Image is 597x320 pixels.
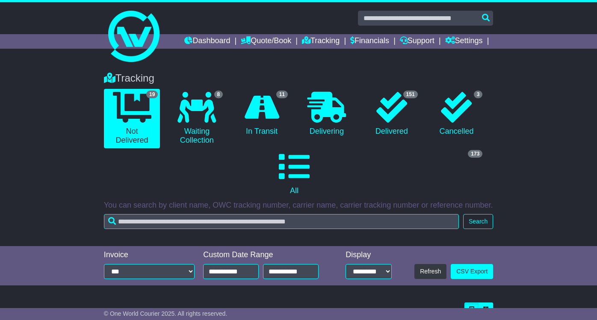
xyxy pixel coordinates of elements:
[104,148,485,199] a: 173 All
[104,201,494,210] p: You can search by client name, OWC tracking number, carrier name, carrier tracking number or refe...
[474,91,483,98] span: 3
[146,91,158,98] span: 19
[400,34,434,49] a: Support
[203,250,327,260] div: Custom Date Range
[233,89,290,139] a: 11 In Transit
[104,310,228,317] span: © One World Courier 2025. All rights reserved.
[276,91,288,98] span: 11
[468,150,482,158] span: 173
[414,264,446,279] button: Refresh
[346,250,392,260] div: Display
[241,34,291,49] a: Quote/Book
[445,34,483,49] a: Settings
[350,34,389,49] a: Financials
[463,214,493,229] button: Search
[184,34,230,49] a: Dashboard
[429,89,485,139] a: 3 Cancelled
[168,89,225,148] a: 8 Waiting Collection
[403,91,418,98] span: 151
[104,250,195,260] div: Invoice
[451,264,493,279] a: CSV Export
[364,89,420,139] a: 151 Delivered
[214,91,223,98] span: 8
[100,72,498,85] div: Tracking
[302,34,340,49] a: Tracking
[104,89,160,148] a: 19 Not Delivered
[298,89,355,139] a: Delivering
